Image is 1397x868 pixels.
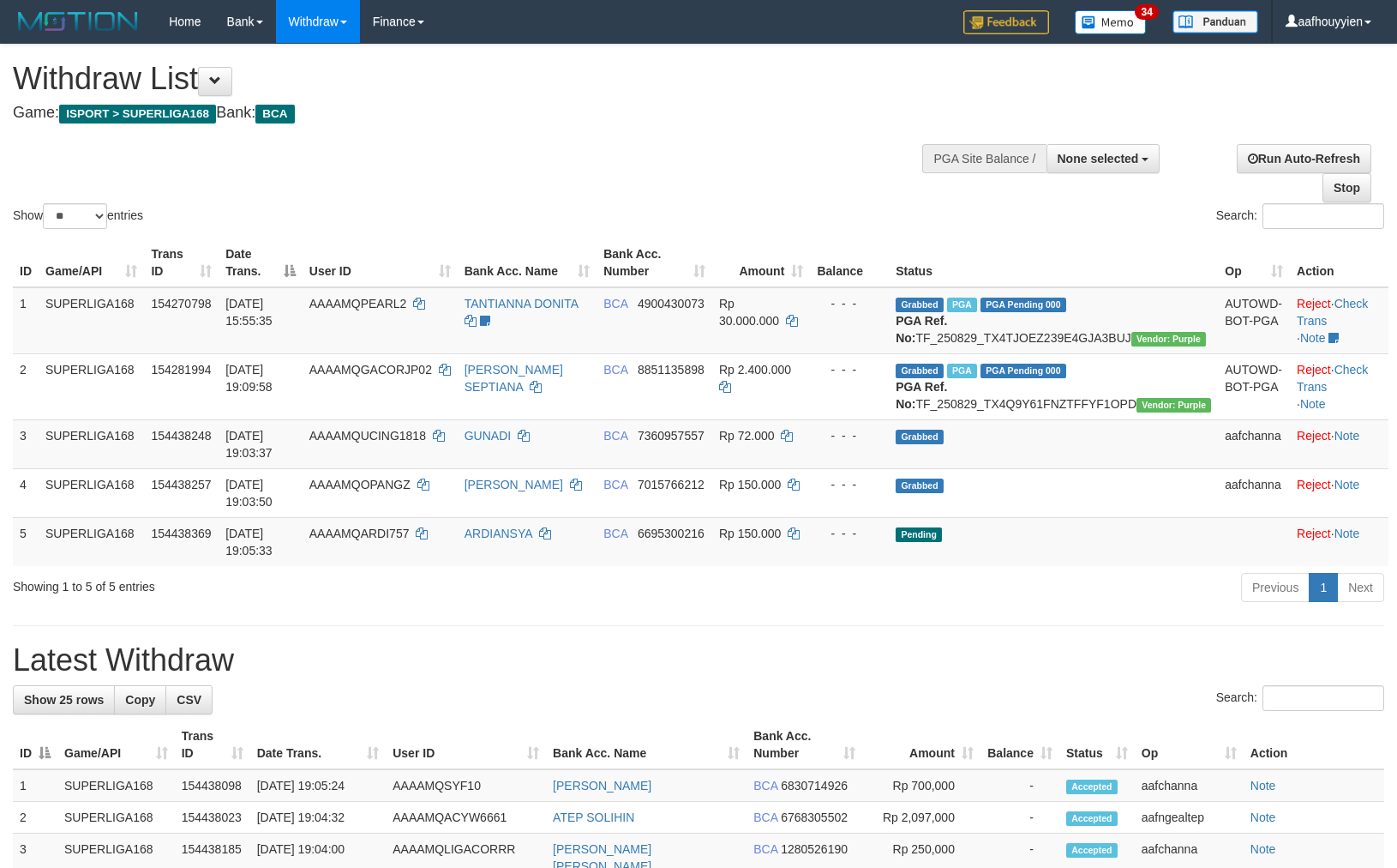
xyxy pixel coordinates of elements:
span: PGA Pending [980,298,1066,312]
th: Bank Acc. Name: activate to sort column ascending [458,238,597,287]
span: BCA [603,429,627,443]
span: BCA [603,478,627,491]
span: None selected [1058,152,1139,166]
th: Op: activate to sort column ascending [1135,720,1244,769]
a: 1 [1309,573,1338,602]
th: Trans ID: activate to sort column ascending [144,238,219,287]
div: PGA Site Balance / [922,144,1046,173]
div: - - - [817,295,882,312]
a: Show 25 rows [13,685,115,714]
th: Action [1290,238,1388,287]
a: Note [1250,779,1276,793]
span: [DATE] 19:05:33 [225,527,273,558]
td: - [980,802,1059,834]
span: 154438369 [151,527,211,540]
td: SUPERLIGA168 [57,802,175,834]
span: Accepted [1066,780,1118,794]
span: Accepted [1066,843,1118,858]
div: - - - [817,427,882,444]
span: ISPORT > SUPERLIGA168 [59,105,216,124]
td: · [1290,517,1388,566]
th: Amount: activate to sort column ascending [712,238,810,287]
td: 5 [13,517,39,566]
div: - - - [817,525,882,542]
td: 1 [13,769,57,802]
td: Rp 2,097,000 [862,802,980,834]
div: - - - [817,476,882,493]
span: Vendor URL: https://trx4.1velocity.biz [1131,332,1206,347]
span: BCA [753,779,777,793]
span: Marked by aafnonsreyleab [947,364,977,378]
b: PGA Ref. No: [896,314,947,345]
th: Op: activate to sort column ascending [1218,238,1290,287]
td: TF_250829_TX4Q9Y61FNZTFFYF1OPD [889,353,1218,419]
a: Copy [114,685,166,714]
td: · [1290,419,1388,468]
td: aafngealtep [1135,802,1244,834]
a: ATEP SOLIHIN [553,811,634,824]
span: Accepted [1066,811,1118,826]
a: GUNADI [465,429,511,443]
span: [DATE] 19:03:50 [225,478,273,509]
th: Date Trans.: activate to sort column descending [219,238,303,287]
span: BCA [753,842,777,856]
span: AAAAMQARDI757 [309,527,410,540]
a: [PERSON_NAME] [465,478,563,491]
span: AAAAMQPEARL2 [309,297,407,310]
a: Reject [1297,363,1331,377]
a: Reject [1297,478,1331,491]
td: AUTOWD-BOT-PGA [1218,287,1290,354]
span: Copy 8851135898 to clipboard [638,363,704,377]
a: Note [1300,397,1326,411]
td: AUTOWD-BOT-PGA [1218,353,1290,419]
span: Grabbed [896,479,944,493]
th: Status [889,238,1218,287]
span: 34 [1135,4,1158,20]
td: TF_250829_TX4TJOEZ239E4GJA3BUJ [889,287,1218,354]
a: Reject [1297,527,1331,540]
span: Copy 6695300216 to clipboard [638,527,704,540]
td: SUPERLIGA168 [57,769,175,802]
span: 154438248 [151,429,211,443]
td: AAAAMQSYF10 [386,769,546,802]
td: · · [1290,353,1388,419]
th: Action [1244,720,1384,769]
img: panduan.png [1172,10,1258,33]
td: SUPERLIGA168 [39,517,144,566]
span: Copy 4900430073 to clipboard [638,297,704,310]
h1: Latest Withdraw [13,643,1384,678]
span: Copy 6768305502 to clipboard [781,811,848,824]
label: Show entries [13,203,143,229]
th: Bank Acc. Name: activate to sort column ascending [546,720,746,769]
th: Status: activate to sort column ascending [1059,720,1135,769]
h1: Withdraw List [13,62,914,96]
td: 3 [13,419,39,468]
span: Rp 150.000 [719,527,781,540]
span: BCA [753,811,777,824]
td: SUPERLIGA168 [39,468,144,517]
th: ID: activate to sort column descending [13,720,57,769]
td: 2 [13,802,57,834]
a: Stop [1322,173,1371,202]
th: Bank Acc. Number: activate to sort column ascending [597,238,712,287]
span: Rp 30.000.000 [719,297,779,328]
span: BCA [255,105,294,124]
a: Next [1337,573,1384,602]
input: Search: [1262,203,1384,229]
td: 154438098 [175,769,250,802]
a: Note [1334,478,1360,491]
span: Rp 2.400.000 [719,363,791,377]
th: Trans ID: activate to sort column ascending [175,720,250,769]
span: Copy 7015766212 to clipboard [638,478,704,491]
th: User ID: activate to sort column ascending [303,238,458,287]
label: Search: [1216,203,1384,229]
a: CSV [165,685,213,714]
a: Note [1300,331,1326,345]
th: Balance [810,238,889,287]
td: aafchanna [1135,769,1244,802]
td: 1 [13,287,39,354]
a: Reject [1297,297,1331,310]
span: 154281994 [151,363,211,377]
th: Balance: activate to sort column ascending [980,720,1059,769]
span: BCA [603,527,627,540]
